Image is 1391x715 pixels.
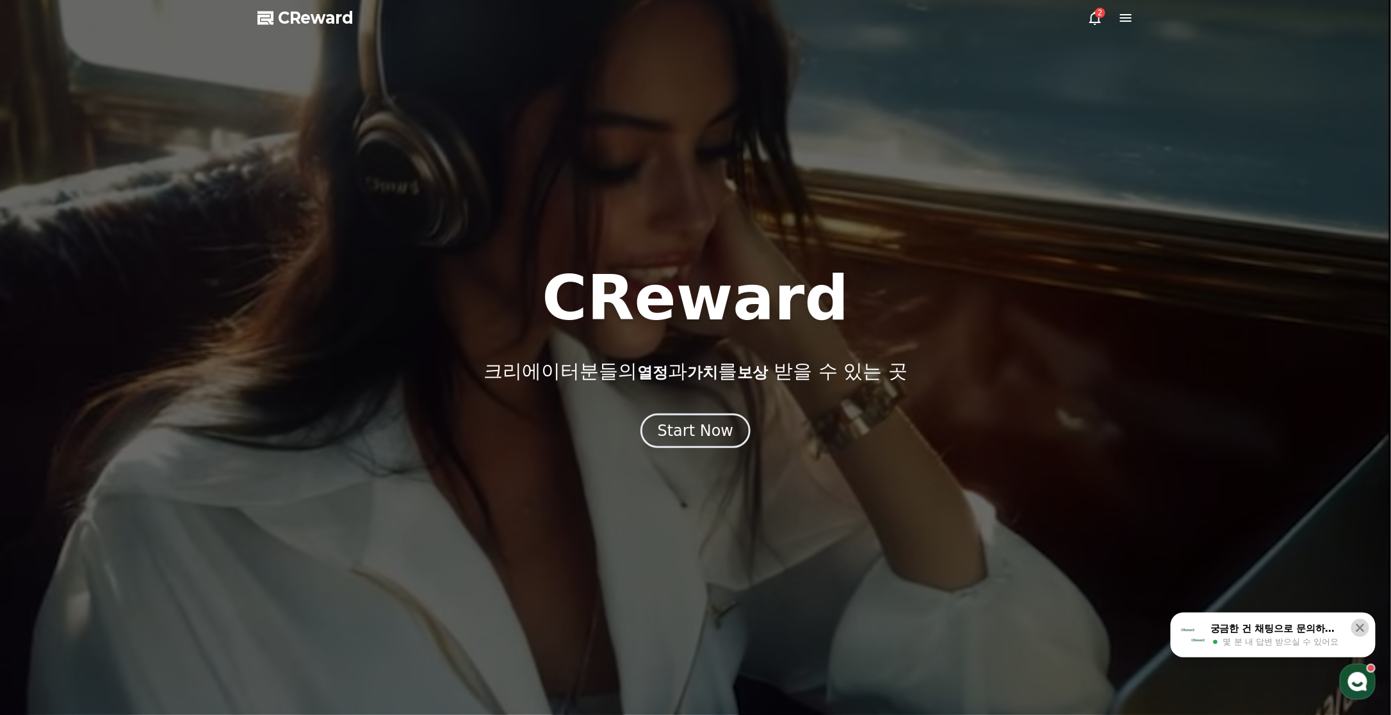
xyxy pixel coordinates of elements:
[737,364,768,382] span: 보상
[198,425,213,435] span: 설정
[640,426,751,438] a: Start Now
[1095,8,1105,18] div: 2
[257,8,354,28] a: CReward
[278,8,354,28] span: CReward
[687,364,718,382] span: 가치
[117,426,133,436] span: 대화
[484,360,907,383] p: 크리에이터분들의 과 를 받을 수 있는 곳
[1087,10,1103,26] a: 2
[85,406,165,438] a: 대화
[4,406,85,438] a: 홈
[640,414,751,448] button: Start Now
[165,406,246,438] a: 설정
[542,268,849,329] h1: CReward
[637,364,668,382] span: 열정
[658,421,734,441] div: Start Now
[40,425,48,435] span: 홈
